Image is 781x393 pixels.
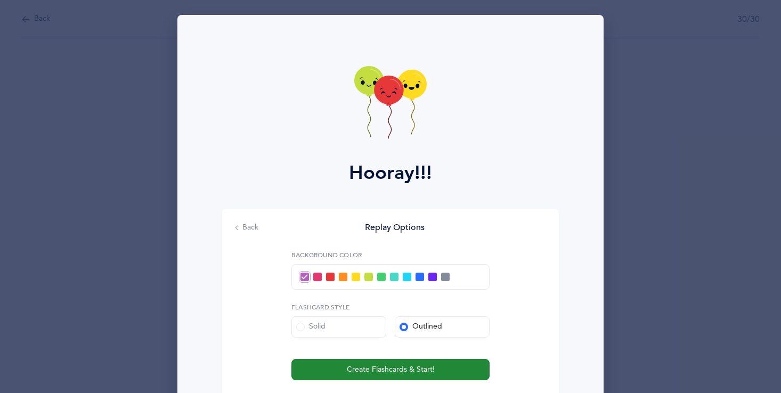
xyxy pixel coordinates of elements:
span: Create Flashcards & Start! [347,364,435,375]
button: Create Flashcards & Start! [291,359,490,380]
div: Hooray!!! [349,159,432,187]
div: Outlined [400,322,442,332]
label: Background color [291,250,490,260]
button: Back [235,223,258,233]
div: Replay Options [365,222,425,233]
div: Solid [296,322,326,332]
label: Flashcard Style [291,302,490,312]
